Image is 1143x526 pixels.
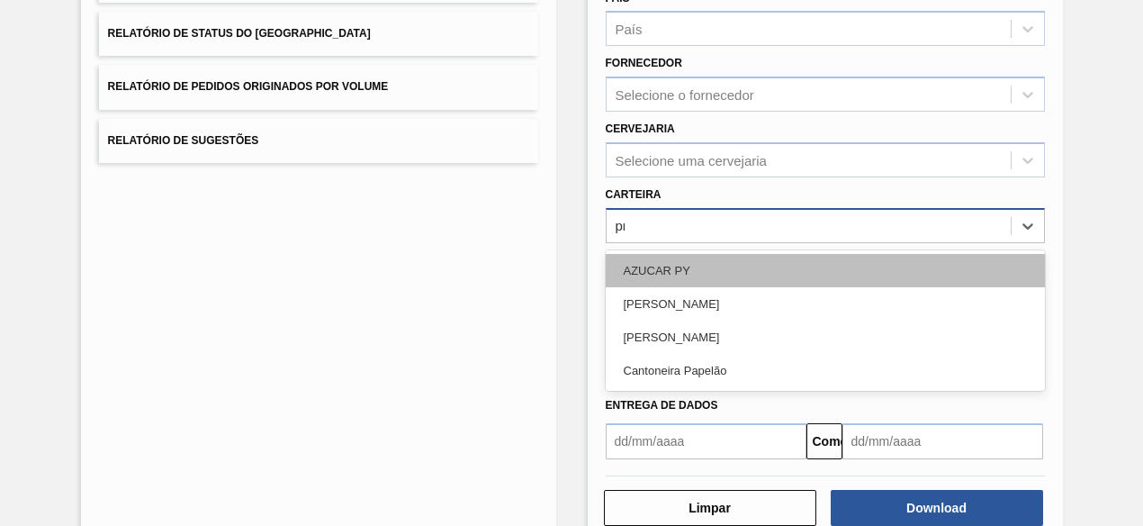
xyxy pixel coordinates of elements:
font: Selecione uma cervejaria [616,152,767,168]
button: Download [831,490,1043,526]
font: Carteira [606,188,661,201]
button: Relatório de Pedidos Originados por Volume [99,65,538,109]
font: Cervejaria [606,122,675,135]
font: [PERSON_NAME] [624,297,720,311]
font: Fornecedor [606,57,682,69]
font: Cantoneira Papelão [624,364,727,377]
button: Relatório de Status do [GEOGRAPHIC_DATA] [99,12,538,56]
button: Limpar [604,490,816,526]
font: Limpar [688,501,731,515]
font: [PERSON_NAME] [624,331,720,344]
font: Relatório de Sugestões [108,134,259,147]
font: AZUCAR PY [624,264,690,277]
button: Comeu [806,423,842,459]
font: Download [906,501,967,515]
button: Relatório de Sugestões [99,119,538,163]
font: Entrega de dados [606,399,718,412]
font: Comeu [813,434,855,449]
font: Relatório de Pedidos Originados por Volume [108,81,389,94]
input: dd/mm/aaaa [606,423,806,459]
font: Selecione o fornecedor [616,87,754,103]
input: dd/mm/aaaa [842,423,1043,459]
font: Relatório de Status do [GEOGRAPHIC_DATA] [108,27,371,40]
font: País [616,22,643,37]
